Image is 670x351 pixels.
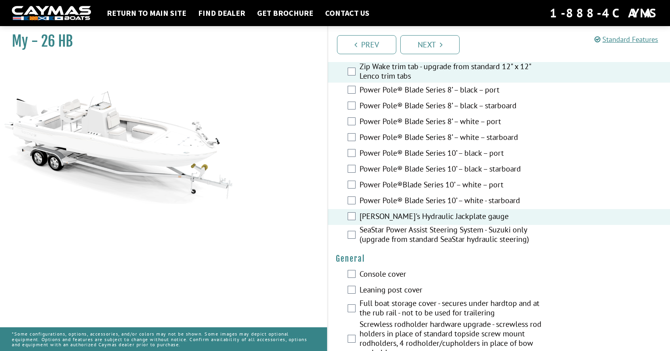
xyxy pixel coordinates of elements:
ul: Pagination [335,34,670,54]
h4: General [336,254,662,264]
label: Console cover [360,269,546,281]
label: Power Pole® Blade Series 8’ – white – starboard [360,132,546,144]
h1: My - 26 HB [12,32,307,50]
a: Next [400,35,460,54]
a: Return to main site [103,8,190,18]
a: Contact Us [321,8,373,18]
img: white-logo-c9c8dbefe5ff5ceceb0f0178aa75bf4bb51f6bca0971e226c86eb53dfe498488.png [12,6,91,21]
label: SeaStar Power Assist Steering System - Suzuki only (upgrade from standard SeaStar hydraulic steer... [360,225,546,246]
label: Zip Wake trim tab - upgrade from standard 12" x 12" Lenco trim tabs [360,62,546,83]
p: *Some configurations, options, accessories, and/or colors may not be shown. Some images may depic... [12,327,315,351]
label: Power Pole® Blade Series 10’ – white - starboard [360,196,546,207]
label: Power Pole®Blade Series 10’ – white – port [360,180,546,191]
label: Power Pole® Blade Series 10’ – black – starboard [360,164,546,175]
a: Standard Features [594,35,658,44]
a: Find Dealer [194,8,249,18]
label: Power Pole® Blade Series 8’ – black – starboard [360,101,546,112]
label: Power Pole® Blade Series 8’ – black – port [360,85,546,96]
label: Power Pole® Blade Series 10’ – black – port [360,148,546,160]
div: 1-888-4CAYMAS [550,4,658,22]
a: Get Brochure [253,8,317,18]
label: Full boat storage cover - secures under hardtop and at the rub rail - not to be used for trailering [360,298,546,319]
label: Leaning post cover [360,285,546,296]
a: Prev [337,35,396,54]
label: Power Pole® Blade Series 8’ – white – port [360,117,546,128]
label: [PERSON_NAME]'s Hydraulic Jackplate gauge [360,211,546,223]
